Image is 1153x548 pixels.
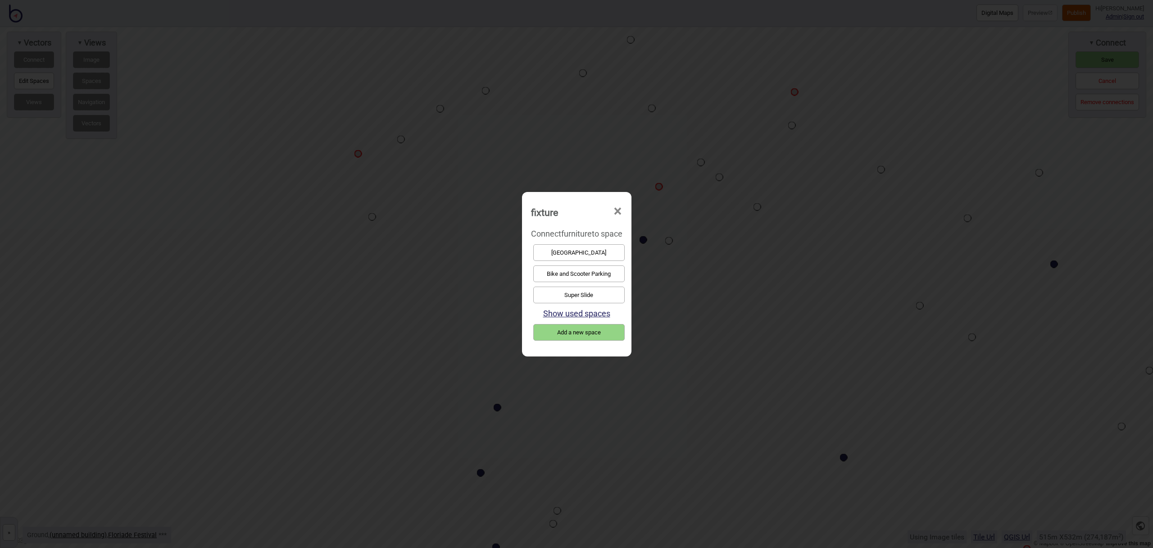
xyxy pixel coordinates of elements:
[613,196,622,226] span: ×
[533,244,625,261] button: [GEOGRAPHIC_DATA]
[543,309,610,318] button: Show used spaces
[531,203,558,222] div: fixture
[531,226,622,242] div: Connect furniture to space
[533,324,625,341] button: Add a new space
[533,287,625,303] button: Super Slide
[533,265,625,282] button: Bike and Scooter Parking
